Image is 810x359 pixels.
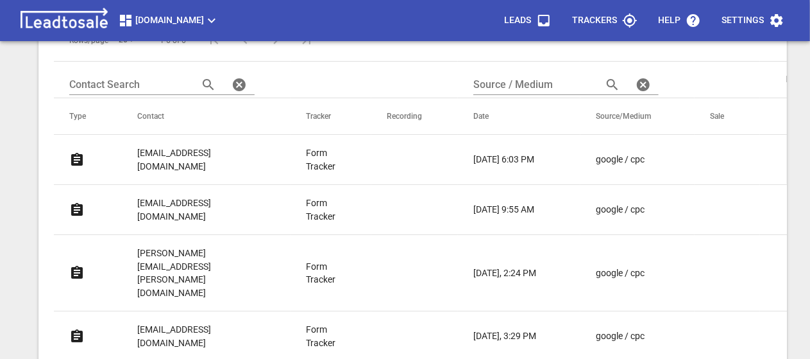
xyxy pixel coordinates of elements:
[137,146,255,173] p: [EMAIL_ADDRESS][DOMAIN_NAME]
[596,203,645,216] p: google / cpc
[137,247,255,299] p: [PERSON_NAME][EMAIL_ADDRESS][PERSON_NAME][DOMAIN_NAME]
[596,153,659,166] a: google / cpc
[596,267,659,280] a: google / cpc
[137,197,255,223] p: [EMAIL_ADDRESS][DOMAIN_NAME]
[596,329,659,343] a: google / cpc
[596,203,659,216] a: google / cpc
[15,8,113,33] img: logo
[306,323,335,349] a: Form Tracker
[473,329,536,343] p: [DATE], 3:29 PM
[306,260,335,286] a: Form Tracker
[291,98,371,135] th: Tracker
[69,329,85,344] svg: Form
[306,197,335,223] a: Form Tracker
[137,238,255,308] a: [PERSON_NAME][EMAIL_ADDRESS][PERSON_NAME][DOMAIN_NAME]
[596,329,645,343] p: google / cpc
[137,314,255,358] a: [EMAIL_ADDRESS][DOMAIN_NAME]
[596,267,645,280] p: google / cpc
[721,14,764,27] p: Settings
[306,146,335,173] a: Form Tracker
[473,153,534,166] p: [DATE] 6:03 PM
[473,203,544,216] a: [DATE] 9:55 AM
[69,265,85,281] svg: Form
[137,188,255,232] a: [EMAIL_ADDRESS][DOMAIN_NAME]
[504,14,531,27] p: Leads
[69,152,85,168] svg: Form
[137,137,255,182] a: [EMAIL_ADDRESS][DOMAIN_NAME]
[572,14,617,27] p: Trackers
[473,203,534,216] p: [DATE] 9:55 AM
[54,98,122,135] th: Type
[113,8,224,33] button: [DOMAIN_NAME]
[473,267,544,280] a: [DATE], 2:24 PM
[458,98,580,135] th: Date
[695,98,760,135] th: Sale
[371,98,458,135] th: Recording
[122,98,291,135] th: Contact
[473,267,536,280] p: [DATE], 2:24 PM
[137,323,255,349] p: [EMAIL_ADDRESS][DOMAIN_NAME]
[580,98,695,135] th: Source/Medium
[658,14,680,27] p: Help
[69,202,85,218] svg: Form
[473,153,544,166] a: [DATE] 6:03 PM
[596,153,645,166] p: google / cpc
[118,13,219,28] span: [DOMAIN_NAME]
[473,329,544,343] a: [DATE], 3:29 PM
